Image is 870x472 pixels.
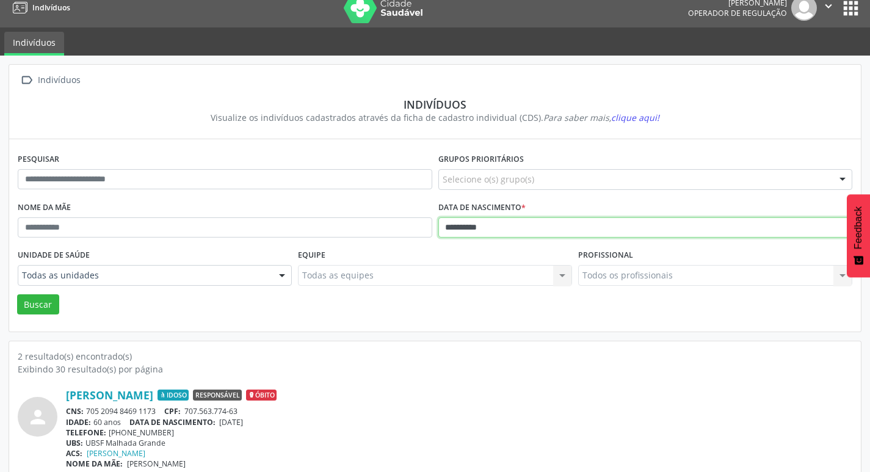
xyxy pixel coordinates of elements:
[18,198,71,217] label: Nome da mãe
[184,406,237,416] span: 707.563.774-63
[26,111,844,124] div: Visualize os indivíduos cadastrados através da ficha de cadastro individual (CDS).
[129,417,216,427] span: DATA DE NASCIMENTO:
[611,112,659,123] span: clique aqui!
[18,246,90,265] label: Unidade de saúde
[66,406,852,416] div: 705 2094 8469 1173
[438,198,526,217] label: Data de nascimento
[66,427,852,438] div: [PHONE_NUMBER]
[18,150,59,169] label: Pesquisar
[18,71,35,89] i: 
[246,390,277,401] span: Óbito
[4,32,64,56] a: Indivíduos
[847,194,870,277] button: Feedback - Mostrar pesquisa
[66,388,153,402] a: [PERSON_NAME]
[27,406,49,428] i: person
[35,71,82,89] div: Indivíduos
[18,350,852,363] div: 2 resultado(s) encontrado(s)
[578,246,633,265] label: Profissional
[66,406,84,416] span: CNS:
[26,98,844,111] div: Indivíduos
[66,417,852,427] div: 60 anos
[688,8,787,18] span: Operador de regulação
[298,246,325,265] label: Equipe
[164,406,181,416] span: CPF:
[66,448,82,459] span: ACS:
[32,2,70,13] span: Indivíduos
[543,112,659,123] i: Para saber mais,
[443,173,534,186] span: Selecione o(s) grupo(s)
[127,459,186,469] span: [PERSON_NAME]
[18,71,82,89] a:  Indivíduos
[853,206,864,249] span: Feedback
[158,390,189,401] span: Idoso
[66,459,123,469] span: NOME DA MÃE:
[66,427,106,438] span: TELEFONE:
[66,438,852,448] div: UBSF Malhada Grande
[219,417,243,427] span: [DATE]
[66,438,83,448] span: UBS:
[18,363,852,376] div: Exibindo 30 resultado(s) por página
[438,150,524,169] label: Grupos prioritários
[193,390,242,401] span: Responsável
[87,448,145,459] a: [PERSON_NAME]
[17,294,59,315] button: Buscar
[66,417,91,427] span: IDADE:
[22,269,267,281] span: Todas as unidades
